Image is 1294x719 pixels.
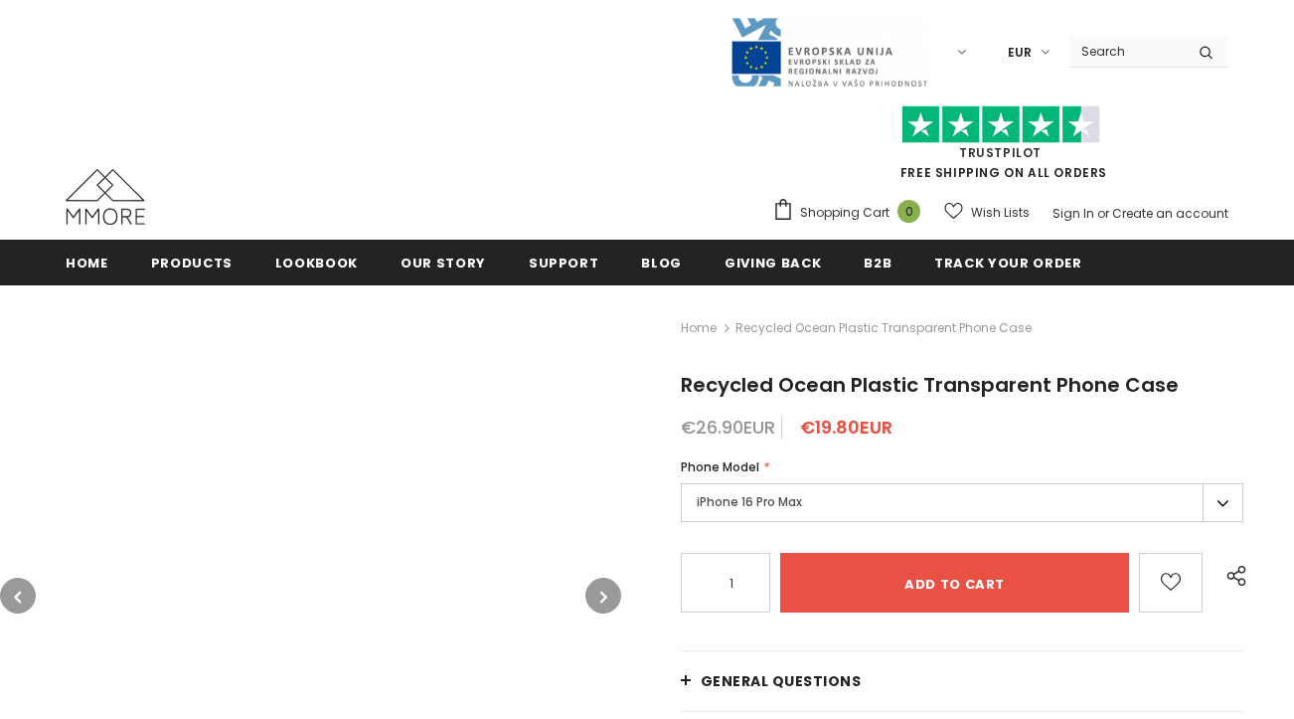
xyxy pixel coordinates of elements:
[800,203,890,223] span: Shopping Cart
[275,254,358,272] span: Lookbook
[944,195,1030,230] a: Wish Lists
[681,371,1179,399] span: Recycled Ocean Plastic Transparent Phone Case
[772,198,930,228] a: Shopping Cart 0
[66,169,145,225] img: MMORE Cases
[934,254,1081,272] span: Track your order
[681,458,759,475] span: Phone Model
[735,316,1032,340] span: Recycled Ocean Plastic Transparent Phone Case
[1112,205,1228,222] a: Create an account
[1097,205,1109,222] span: or
[401,240,486,284] a: Our Story
[641,240,682,284] a: Blog
[1052,205,1094,222] a: Sign In
[772,114,1228,181] span: FREE SHIPPING ON ALL ORDERS
[1008,43,1032,63] span: EUR
[971,203,1030,223] span: Wish Lists
[780,553,1129,613] input: Add to cart
[897,200,920,223] span: 0
[701,671,862,691] span: General Questions
[275,240,358,284] a: Lookbook
[934,240,1081,284] a: Track your order
[729,16,928,89] img: Javni Razpis
[725,254,821,272] span: Giving back
[401,254,486,272] span: Our Story
[959,144,1042,161] a: Trustpilot
[681,316,717,340] a: Home
[681,651,1243,711] a: General Questions
[1069,37,1184,66] input: Search Site
[681,415,775,440] span: €26.90EUR
[641,254,682,272] span: Blog
[725,240,821,284] a: Giving back
[151,240,233,284] a: Products
[529,254,599,272] span: support
[66,240,108,284] a: Home
[800,415,892,440] span: €19.80EUR
[681,483,1243,522] label: iPhone 16 Pro Max
[66,254,108,272] span: Home
[864,240,891,284] a: B2B
[151,254,233,272] span: Products
[729,43,928,60] a: Javni Razpis
[901,105,1100,144] img: Trust Pilot Stars
[529,240,599,284] a: support
[864,254,891,272] span: B2B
